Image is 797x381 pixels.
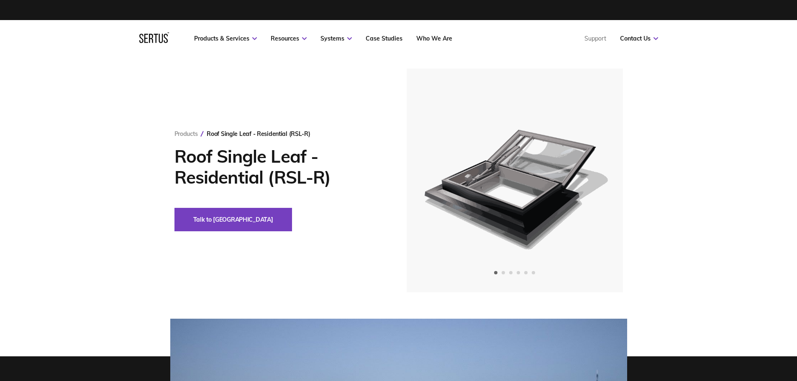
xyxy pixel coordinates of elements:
span: Go to slide 6 [532,271,535,274]
a: Who We Are [416,35,452,42]
a: Resources [271,35,307,42]
button: Talk to [GEOGRAPHIC_DATA] [174,208,292,231]
span: Go to slide 3 [509,271,513,274]
a: Case Studies [366,35,402,42]
a: Products & Services [194,35,257,42]
a: Contact Us [620,35,658,42]
span: Go to slide 4 [517,271,520,274]
iframe: Chat Widget [646,284,797,381]
a: Products [174,130,198,138]
h1: Roof Single Leaf - Residential (RSL-R) [174,146,382,188]
span: Go to slide 2 [502,271,505,274]
a: Systems [320,35,352,42]
a: Support [584,35,606,42]
span: Go to slide 5 [524,271,528,274]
